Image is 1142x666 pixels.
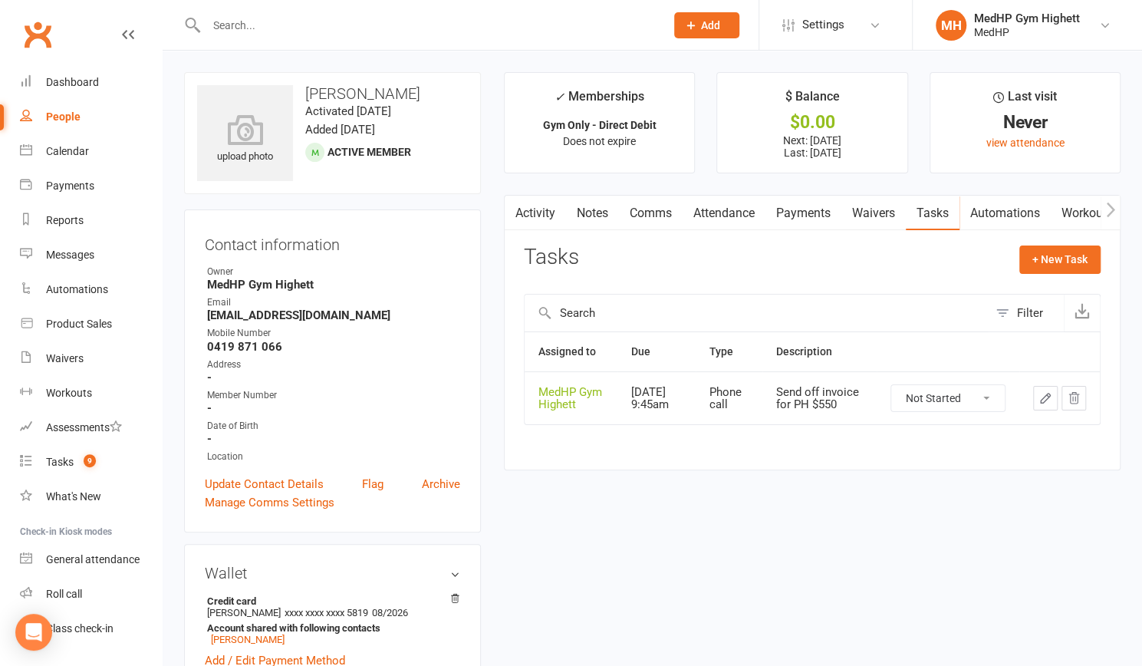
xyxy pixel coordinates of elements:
[205,565,460,582] h3: Wallet
[84,454,96,467] span: 9
[207,401,460,415] strong: -
[988,295,1064,331] button: Filter
[207,371,460,384] strong: -
[841,196,906,231] a: Waivers
[207,450,460,464] div: Location
[205,593,460,648] li: [PERSON_NAME]
[974,25,1080,39] div: MedHP
[207,358,460,372] div: Address
[525,295,988,331] input: Search
[207,622,453,634] strong: Account shared with following contacts
[46,180,94,192] div: Payments
[46,622,114,635] div: Class check-in
[563,135,636,147] span: Does not expire
[944,114,1106,130] div: Never
[285,607,368,618] span: xxxx xxxx xxxx 5819
[46,110,81,123] div: People
[538,386,604,411] div: MedHP Gym Highett
[802,8,844,42] span: Settings
[207,308,460,322] strong: [EMAIL_ADDRESS][DOMAIN_NAME]
[207,278,460,292] strong: MedHP Gym Highett
[619,196,683,231] a: Comms
[205,230,460,253] h3: Contact information
[20,480,162,514] a: What's New
[207,432,460,446] strong: -
[20,65,162,100] a: Dashboard
[207,419,460,434] div: Date of Birth
[20,203,162,238] a: Reports
[197,85,468,102] h3: [PERSON_NAME]
[46,387,92,399] div: Workouts
[46,352,84,364] div: Waivers
[1017,304,1043,322] div: Filter
[20,341,162,376] a: Waivers
[524,246,579,269] h3: Tasks
[701,19,720,31] span: Add
[20,134,162,169] a: Calendar
[20,307,162,341] a: Product Sales
[683,196,765,231] a: Attendance
[731,134,893,159] p: Next: [DATE] Last: [DATE]
[207,265,460,279] div: Owner
[20,100,162,134] a: People
[20,612,162,646] a: Class kiosk mode
[46,214,84,226] div: Reports
[731,114,893,130] div: $0.00
[207,388,460,403] div: Member Number
[207,595,453,607] strong: Credit card
[205,475,324,493] a: Update Contact Details
[555,87,644,115] div: Memberships
[986,137,1064,149] a: view attendance
[555,90,564,104] i: ✓
[46,318,112,330] div: Product Sales
[936,10,966,41] div: MH
[959,196,1051,231] a: Automations
[46,145,89,157] div: Calendar
[46,456,74,468] div: Tasks
[372,607,408,618] span: 08/2026
[674,12,739,38] button: Add
[566,196,619,231] a: Notes
[46,249,94,261] div: Messages
[305,123,375,137] time: Added [DATE]
[46,76,99,88] div: Dashboard
[617,332,696,371] th: Due
[525,332,617,371] th: Assigned to
[765,196,841,231] a: Payments
[993,87,1057,114] div: Last visit
[305,104,391,118] time: Activated [DATE]
[20,238,162,272] a: Messages
[1051,196,1124,231] a: Workouts
[709,386,749,411] div: Phone call
[785,87,839,114] div: $ Balance
[18,15,57,54] a: Clubworx
[20,376,162,410] a: Workouts
[207,326,460,341] div: Mobile Number
[211,634,285,645] a: [PERSON_NAME]
[20,410,162,445] a: Assessments
[46,553,140,565] div: General attendance
[46,490,101,503] div: What's New
[543,119,657,131] strong: Gym Only - Direct Debit
[207,295,460,310] div: Email
[974,12,1080,25] div: MedHP Gym Highett
[20,445,162,480] a: Tasks 9
[631,386,682,411] div: [DATE] 9:45am
[906,196,959,231] a: Tasks
[696,332,762,371] th: Type
[20,169,162,203] a: Payments
[776,386,863,411] div: Send off invoice for PH $550
[362,475,383,493] a: Flag
[762,332,877,371] th: Description
[46,588,82,600] div: Roll call
[205,493,334,512] a: Manage Comms Settings
[15,614,52,651] div: Open Intercom Messenger
[202,15,654,36] input: Search...
[505,196,566,231] a: Activity
[46,283,108,295] div: Automations
[327,146,411,158] span: Active member
[422,475,460,493] a: Archive
[20,272,162,307] a: Automations
[46,421,122,434] div: Assessments
[207,340,460,354] strong: 0419 871 066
